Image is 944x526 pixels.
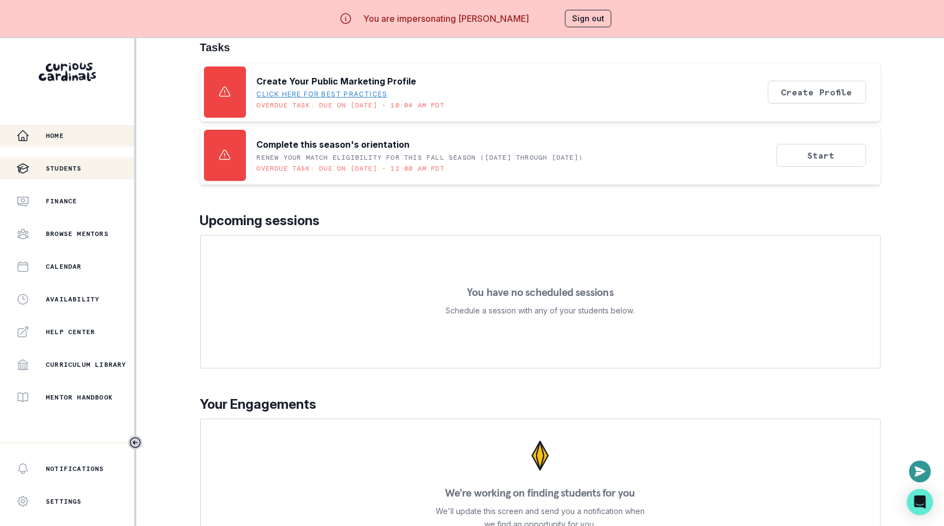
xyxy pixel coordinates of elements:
p: Home [46,131,64,140]
a: Click here for best practices [257,90,388,99]
p: You have no scheduled sessions [467,287,614,298]
button: Create Profile [768,81,866,104]
p: Settings [46,497,82,506]
div: Open Intercom Messenger [907,489,933,515]
p: Help Center [46,328,95,336]
button: Toggle sidebar [128,436,142,450]
p: Upcoming sessions [200,211,881,231]
button: Open or close messaging widget [909,461,931,482]
p: Browse Mentors [46,229,109,238]
p: Create Your Public Marketing Profile [257,75,417,88]
p: We're working on finding students for you [445,487,635,498]
p: Curriculum Library [46,360,127,369]
p: Overdue task: Due on [DATE] • 10:04 AM PDT [257,101,444,110]
p: Availability [46,295,99,304]
p: Notifications [46,464,104,473]
img: Curious Cardinals Logo [39,63,96,81]
button: Start [777,144,866,167]
button: Sign out [565,10,611,27]
p: Mentor Handbook [46,393,113,402]
p: You are impersonating [PERSON_NAME] [363,12,529,25]
h1: Tasks [200,41,881,54]
p: Schedule a session with any of your students below. [446,304,635,317]
p: Overdue task: Due on [DATE] • 12:00 AM PDT [257,164,444,173]
p: Complete this season's orientation [257,138,410,151]
p: Finance [46,197,77,205]
p: Students [46,164,82,173]
p: Calendar [46,262,82,271]
p: Your Engagements [200,395,881,414]
p: RENEW YOUR MATCH ELIGIBILITY FOR THIS FALL SEASON ([DATE] through [DATE]) [257,153,584,162]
